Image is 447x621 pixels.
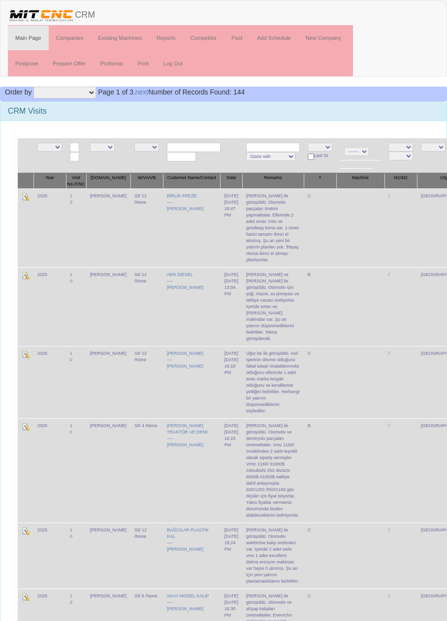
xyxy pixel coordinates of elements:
td: 33/ 12 /None [130,346,163,418]
td: C [304,523,336,589]
a: [PERSON_NAME] [167,364,203,369]
td: 33/ 12 /None [130,523,163,589]
td: Last St. [304,138,336,173]
a: 0 [70,430,72,435]
img: Edit [22,527,30,535]
a: 1 [70,351,72,356]
td: / [384,523,417,589]
a: CRM [0,0,102,25]
td: / [384,418,417,523]
td: [PERSON_NAME] ile görüşüldü. Otomotiv parçaları üretimi yapmaktalar. Ellerinde 2 adet smec Vmc ve... [242,188,304,267]
div: [DATE] 16:18 PM [224,357,238,376]
td: [PERSON_NAME] [86,523,130,589]
td: / [384,267,417,346]
a: Main Page [8,26,49,50]
a: [PERSON_NAME] TRAKTÖR VE DEMİ [167,423,208,435]
td: [DATE] [221,188,242,267]
td: ---- [163,418,221,523]
th: [DOMAIN_NAME] [86,173,130,189]
th: Year [33,173,66,189]
a: Past [224,26,250,50]
a: Reports [149,26,183,50]
td: 2025 [33,523,66,589]
td: [DATE] [221,267,242,346]
div: [DATE] 18:24 PM [224,533,238,553]
a: 1 [70,593,72,598]
a: next [135,88,148,96]
a: [PERSON_NAME] [167,547,203,552]
th: Customer Name/Contact [163,173,221,189]
a: Existing Machines [91,26,149,50]
th: Date [221,173,242,189]
td: [PERSON_NAME] ile görüşüldü. Otomotiv sektörüne kalıp üretimleri var. İçeride 2 adet wele vmc 1 a... [242,523,304,589]
div: [DATE] 18:47 PM [224,199,238,218]
img: Edit [22,593,30,601]
img: Edit [22,272,30,279]
a: 0 [70,357,72,362]
td: [DATE] [221,523,242,589]
td: [DATE] [221,346,242,418]
td: [PERSON_NAME] [86,267,130,346]
td: ---- [163,188,221,267]
td: / [384,346,417,418]
td: C [304,346,336,418]
a: Companies [49,26,91,50]
h3: CRM Visits [8,107,439,116]
td: [PERSON_NAME] [86,188,130,267]
td: [PERSON_NAME] ile görüşüldü. Otomotiv ve demiryolu parçaları üretmekteler. Vmc 1160l modelinden 2... [242,418,304,523]
td: ---- [163,267,221,346]
td: [PERSON_NAME] ve [PERSON_NAME] ile görüşüldü. Otomotiv için yağ, mazot, su pompası ve tahliye van... [242,267,304,346]
a: 0 [70,279,72,283]
td: 2025 [33,188,66,267]
td: [DATE] [221,418,242,523]
div: [DATE] 16:30 PM [224,599,238,619]
img: header.png [8,8,75,23]
th: Visit No./CNC [66,173,86,189]
td: B [304,267,336,346]
td: 2025 [33,418,66,523]
td: ---- [163,523,221,589]
a: AER DİESEL [167,272,193,277]
td: / [384,188,417,267]
img: Edit [22,193,30,201]
th: Machine [336,173,384,189]
th: M1/M2 [384,173,417,189]
a: 1 [70,193,72,198]
a: Add Schedule [250,26,298,50]
a: 1 [70,272,72,277]
td: 2025 [33,346,66,418]
a: BAĞCILAR PLASTİK KAL [167,528,209,539]
a: 0 [70,534,72,539]
div: [DATE] 16:15 PM [224,429,238,448]
a: 1 [70,423,72,428]
a: 0 [70,200,72,205]
a: [PERSON_NAME] [167,606,203,611]
td: 33/ 12 /None [130,188,163,267]
a: Competitor [183,26,224,50]
a: 1 [70,528,72,532]
td: C [304,188,336,267]
span: Page 1 of 3. [98,88,135,96]
a: [PERSON_NAME] [167,285,203,290]
th: T [304,173,336,189]
a: [PERSON_NAME] [167,206,203,211]
td: 2025 [33,267,66,346]
td: [PERSON_NAME] [86,418,130,523]
a: New Company [298,26,349,50]
a: Log Out [156,51,190,76]
td: B [304,418,336,523]
td: 33/ 12 /None [130,267,163,346]
td: [PERSON_NAME] [86,346,130,418]
a: Postpone [8,51,45,76]
a: Prepare Offer [45,51,93,76]
div: [DATE] 13:04 PM [224,278,238,297]
td: 33/ 4 /None [130,418,163,523]
td: Uğur be ile görüşüldü. Asıl işlerinin dövme olduğunu fakat talaşlı imalatlarınında olduğunu eller... [242,346,304,418]
a: BİRLİK FREZE [167,193,197,198]
span: Number of Records Found: 144 [98,88,245,96]
img: Edit [22,423,30,431]
a: [PERSON_NAME] [167,442,203,447]
a: Proforma [93,51,130,76]
th: Remarks [242,173,304,189]
a: AKAY MODEL KALIP [167,593,209,598]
